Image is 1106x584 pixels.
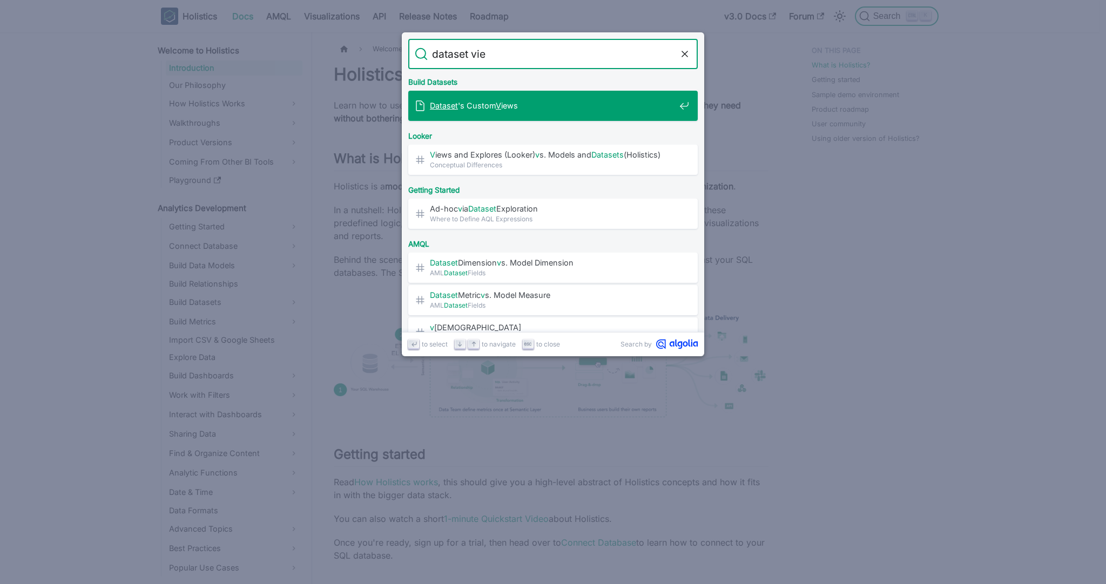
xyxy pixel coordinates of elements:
[430,160,675,170] span: Conceptual Differences
[406,177,700,199] div: Getting Started
[458,204,462,213] mark: v
[524,340,532,348] svg: Escape key
[430,101,458,110] mark: Dataset
[430,214,675,224] span: Where to Define AQL Expressions
[430,322,675,332] span: [DEMOGRAPHIC_DATA]
[430,290,458,300] mark: Dataset
[408,285,698,315] a: DatasetMetricvs. Model Measure​AMLDatasetFields
[430,203,675,214] span: Ad-hoc ia Exploration​
[408,91,698,121] a: Dataset's CustomViews
[536,339,560,349] span: to close
[621,339,698,349] a: Search byAlgolia
[406,231,700,253] div: AMQL
[430,300,675,310] span: AML Fields
[430,323,434,332] mark: v
[430,150,675,160] span: iews and Explores (Looker) s. Models and (Holistics)​
[444,269,468,277] mark: Dataset
[430,257,675,268] span: Dimension s. Model Dimension​
[468,204,496,213] mark: Dataset
[444,301,468,309] mark: Dataset
[496,101,501,110] mark: V
[430,100,675,111] span: 's Custom iews
[422,339,448,349] span: to select
[406,69,700,91] div: Build Datasets
[430,150,435,159] mark: V
[470,340,478,348] svg: Arrow up
[408,317,698,348] a: v[DEMOGRAPHIC_DATA]AMLDataset
[621,339,652,349] span: Search by
[408,199,698,229] a: Ad-hocviaDatasetExploration​Where to Define AQL Expressions
[428,39,678,69] input: Search docs
[456,340,464,348] svg: Arrow down
[656,339,698,349] svg: Algolia
[430,268,675,278] span: AML Fields
[497,258,501,267] mark: v
[591,150,624,159] mark: Datasets
[430,290,675,300] span: Metric s. Model Measure​
[430,258,458,267] mark: Dataset
[535,150,539,159] mark: v
[481,290,485,300] mark: v
[482,339,516,349] span: to navigate
[406,123,700,145] div: Looker
[678,47,691,60] button: Clear the query
[410,340,418,348] svg: Enter key
[408,253,698,283] a: DatasetDimensionvs. Model Dimension​AMLDatasetFields
[408,145,698,175] a: Views and Explores (Looker)vs. Models andDatasets(Holistics)​Conceptual Differences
